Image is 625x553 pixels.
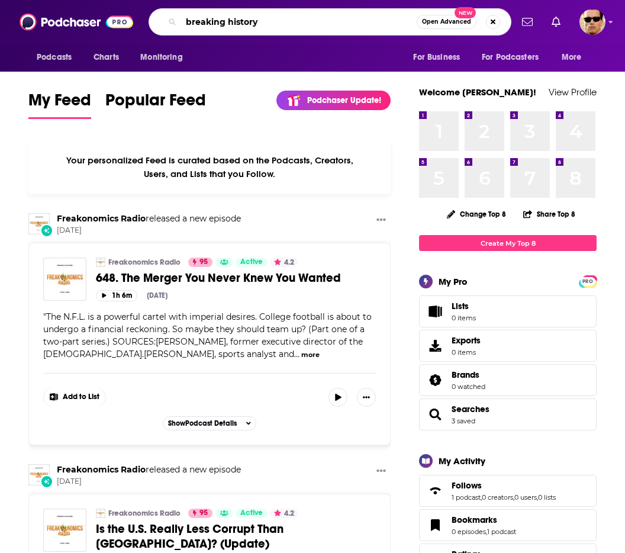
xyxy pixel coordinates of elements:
div: My Activity [439,455,485,467]
span: Follows [419,475,597,507]
span: 95 [199,256,208,268]
a: Bookmarks [452,515,516,525]
button: open menu [28,46,87,69]
input: Search podcasts, credits, & more... [181,12,417,31]
span: " [43,311,372,359]
button: open menu [553,46,597,69]
span: Monitoring [140,49,182,66]
button: 4.2 [270,509,298,518]
a: Follows [452,480,556,491]
div: [DATE] [147,291,167,300]
a: Brands [452,369,485,380]
a: 1 podcast [452,493,481,501]
span: ... [294,349,299,359]
img: Freakonomics Radio [96,509,105,518]
a: PRO [581,276,595,285]
span: The N.F.L. is a powerful cartel with imperial desires. College football is about to undergo a fin... [43,311,372,359]
button: 1h 6m [96,290,137,301]
a: 1 podcast [487,528,516,536]
a: Is the U.S. Really Less Corrupt Than China? (Update) [43,509,86,552]
span: Bookmarks [419,509,597,541]
button: Open AdvancedNew [417,15,476,29]
span: Show Podcast Details [168,419,237,427]
button: open menu [474,46,556,69]
span: Charts [94,49,119,66]
div: New Episode [40,224,53,237]
a: Searches [423,406,447,423]
a: Show notifications dropdown [517,12,537,32]
button: Share Top 8 [523,202,576,226]
span: , [513,493,514,501]
span: For Business [413,49,460,66]
div: Your personalized Feed is curated based on the Podcasts, Creators, Users, and Lists that you Follow. [28,140,391,194]
a: Create My Top 8 [419,235,597,251]
a: 95 [188,509,212,518]
span: My Feed [28,90,91,117]
a: Searches [452,404,489,414]
img: Podchaser - Follow, Share and Rate Podcasts [20,11,133,33]
span: Exports [452,335,481,346]
span: [DATE] [57,226,241,236]
span: Lists [423,303,447,320]
a: 3 saved [452,417,475,425]
a: Popular Feed [105,90,206,119]
button: open menu [132,46,198,69]
span: 0 items [452,314,476,322]
a: 0 lists [538,493,556,501]
img: User Profile [579,9,605,35]
span: , [481,493,482,501]
a: View Profile [549,86,597,98]
span: Lists [452,301,476,311]
a: Show notifications dropdown [547,12,565,32]
span: Brands [452,369,479,380]
button: open menu [405,46,475,69]
a: Charts [86,46,126,69]
span: , [486,528,487,536]
span: Add to List [63,393,99,401]
div: Search podcasts, credits, & more... [149,8,511,36]
button: Show More Button [372,464,391,479]
span: Open Advanced [422,19,471,25]
span: Lists [452,301,469,311]
span: PRO [581,277,595,286]
a: Lists [419,295,597,327]
a: Freakonomics Radio [108,509,181,518]
span: Bookmarks [452,515,497,525]
a: 0 watched [452,382,485,391]
a: Freakonomics Radio [57,213,146,224]
a: Active [236,509,268,518]
h3: released a new episode [57,464,241,475]
button: Show profile menu [579,9,605,35]
button: Show More Button [44,388,105,407]
span: More [562,49,582,66]
img: 648. The Merger You Never Knew You Wanted [43,258,86,301]
span: Searches [419,398,597,430]
span: Follows [452,480,482,491]
img: Freakonomics Radio [96,258,105,267]
a: 648. The Merger You Never Knew You Wanted [96,271,376,285]
img: Freakonomics Radio [28,464,50,486]
span: 95 [199,507,208,519]
a: Active [236,258,268,267]
a: Bookmarks [423,517,447,533]
a: Exports [419,330,597,362]
a: My Feed [28,90,91,119]
button: Show More Button [372,213,391,228]
span: Popular Feed [105,90,206,117]
div: My Pro [439,276,468,287]
span: New [455,7,476,18]
span: Active [240,256,263,268]
span: Active [240,507,263,519]
img: Freakonomics Radio [28,213,50,234]
a: Follows [423,483,447,499]
h3: released a new episode [57,213,241,224]
a: Welcome [PERSON_NAME]! [419,86,536,98]
span: Is the U.S. Really Less Corrupt Than [GEOGRAPHIC_DATA]? (Update) [96,522,283,551]
a: 95 [188,258,212,267]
